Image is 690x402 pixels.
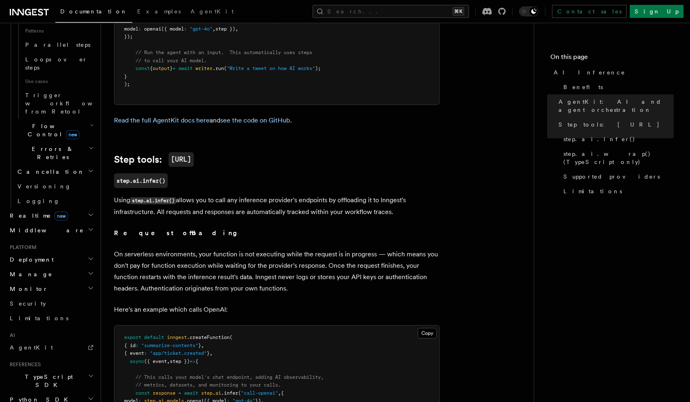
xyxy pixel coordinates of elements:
span: default [144,334,164,340]
p: Here's an example which calls OpenAI: [114,304,440,315]
button: Realtimenew [7,208,96,223]
span: Logging [18,198,60,204]
span: : [138,26,141,32]
span: Errors & Retries [14,145,88,161]
span: step.ai.wrap() (TypeScript only) [563,150,674,166]
span: Cancellation [14,168,85,176]
span: Step tools: [URL] [559,120,660,129]
span: // metrics, datasets, and monitoring to your calls. [136,382,281,388]
span: new [66,130,79,139]
span: { event [124,350,144,356]
p: and . [114,115,440,126]
span: References [7,361,41,368]
a: Contact sales [552,5,626,18]
span: ); [124,81,130,87]
span: AI [7,332,15,339]
a: AI Inference [550,65,674,80]
span: .run [212,66,224,71]
code: step.ai.infer() [114,173,168,188]
span: Benefits [563,83,603,91]
span: step [201,390,212,396]
span: Manage [7,270,53,278]
span: : [184,26,187,32]
span: : [144,350,147,356]
span: }); [124,34,133,39]
span: . [212,390,215,396]
span: } [124,74,127,79]
span: Use cases [22,75,96,88]
a: AgentKit [186,2,239,22]
span: .infer [221,390,238,396]
button: Copy [418,328,437,339]
button: Middleware [7,223,96,238]
a: Read the full AgentKit docs here [114,116,210,124]
span: await [184,390,198,396]
span: openai [144,26,161,32]
span: const [136,390,150,396]
span: , [212,26,215,32]
p: On serverless environments, your function is not executing while the request is in progress — whi... [114,249,440,294]
span: { [150,66,153,71]
span: response [153,390,175,396]
span: Trigger workflows from Retool [25,92,115,115]
button: Flow Controlnew [14,119,96,142]
span: = [178,390,181,396]
a: Supported providers [560,169,674,184]
span: "Write a tweet on how AI works" [227,66,315,71]
span: => [190,358,195,364]
code: [URL] [169,152,194,167]
span: ( [230,334,232,340]
span: writer [195,66,212,71]
span: const [136,66,150,71]
a: Trigger workflows from Retool [22,88,96,119]
span: Monitor [7,285,48,293]
span: inngest [167,334,187,340]
span: TypeScript SDK [7,373,88,389]
a: Step tools: [URL] [555,117,674,132]
button: Search...⌘K [313,5,469,18]
span: // This calls your model's chat endpoint, adding AI observability, [136,374,324,380]
a: Logging [14,194,96,208]
span: export [124,334,141,340]
span: { id [124,343,136,348]
a: Limitations [7,311,96,326]
span: Patterns [22,24,96,37]
button: Toggle dark mode [519,7,539,16]
span: ); [315,66,321,71]
span: "app/ticket.created" [150,350,207,356]
h4: On this page [550,52,674,65]
span: step }) [170,358,190,364]
span: Supported providers [563,173,660,181]
span: { [281,390,284,396]
span: .createFunction [187,334,230,340]
a: see the code on GitHub [220,116,290,124]
span: Flow Control [14,122,90,138]
span: , [235,26,238,32]
a: AgentKit [7,340,96,355]
a: Loops over steps [22,52,96,75]
span: // to call your AI model. [136,58,207,63]
span: Loops over steps [25,56,88,71]
span: , [210,350,212,356]
span: await [178,66,193,71]
span: model [124,26,138,32]
span: "gpt-4o" [190,26,212,32]
span: AgentKit [191,8,234,15]
span: } [170,66,173,71]
span: async [130,358,144,364]
a: Versioning [14,179,96,194]
span: Versioning [18,183,71,190]
button: Monitor [7,282,96,296]
button: Cancellation [14,164,96,179]
code: step.ai.infer() [130,197,176,204]
span: Limitations [10,315,68,321]
strong: Request offloading [114,229,243,237]
span: step.ai.infer() [563,135,635,143]
span: ( [224,66,227,71]
a: Benefits [560,80,674,94]
span: output [153,66,170,71]
span: new [55,212,68,221]
span: AI Inference [554,68,625,76]
span: , [167,358,170,364]
p: Using allows you to call any inference provider's endpoints by offloading it to Inngest's infrast... [114,194,440,218]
